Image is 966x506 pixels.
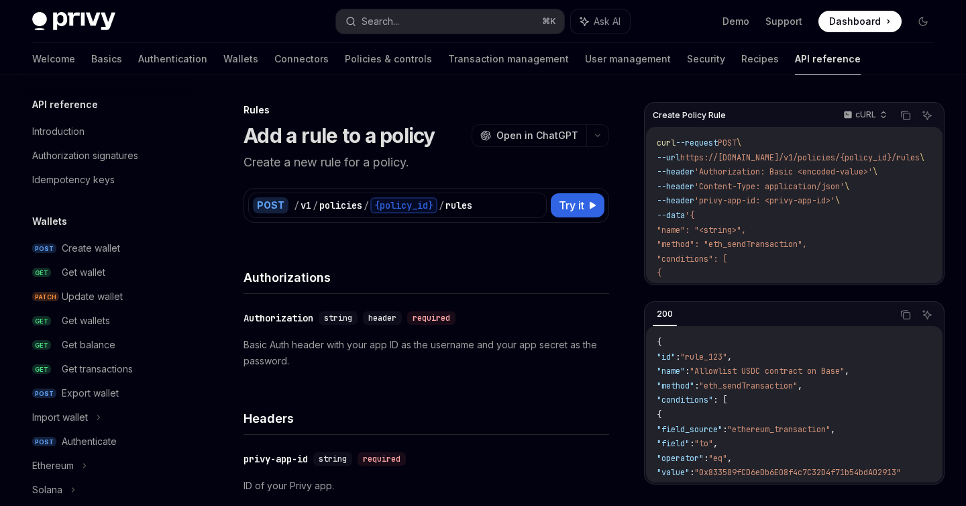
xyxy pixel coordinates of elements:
[727,453,732,464] span: ,
[685,210,694,221] span: '{
[358,452,406,466] div: required
[690,467,694,478] span: :
[657,210,685,221] span: --data
[445,199,472,212] div: rules
[795,43,861,75] a: API reference
[21,260,193,285] a: GETGet wallet
[855,109,876,120] p: cURL
[713,395,727,405] span: : [
[21,236,193,260] a: POSTCreate wallet
[32,437,56,447] span: POST
[704,453,708,464] span: :
[657,424,722,435] span: "field_source"
[830,424,835,435] span: ,
[920,152,924,163] span: \
[244,452,308,466] div: privy-app-id
[657,438,690,449] span: "field"
[407,311,455,325] div: required
[571,9,630,34] button: Ask AI
[676,352,680,362] span: :
[551,193,604,217] button: Try it
[657,195,694,206] span: --header
[798,381,802,391] span: ,
[324,313,352,323] span: string
[319,454,347,464] span: string
[657,482,661,493] span: }
[32,364,51,374] span: GET
[62,385,119,401] div: Export wallet
[32,148,138,164] div: Authorization signatures
[21,309,193,333] a: GETGet wallets
[912,11,934,32] button: Toggle dark mode
[32,389,56,399] span: POST
[657,352,676,362] span: "id"
[708,453,727,464] span: "eq"
[32,244,56,254] span: POST
[21,144,193,168] a: Authorization signatures
[727,352,732,362] span: ,
[21,119,193,144] a: Introduction
[845,366,849,376] span: ,
[244,103,609,117] div: Rules
[313,199,318,212] div: /
[62,361,133,377] div: Get transactions
[244,123,435,148] h1: Add a rule to a policy
[657,225,746,236] span: "name": "<string>",
[32,482,62,498] div: Solana
[585,43,671,75] a: User management
[818,11,902,32] a: Dashboard
[657,152,680,163] span: --url
[21,429,193,454] a: POSTAuthenticate
[722,424,727,435] span: :
[244,337,609,369] p: Basic Auth header with your app ID as the username and your app secret as the password.
[657,166,694,177] span: --header
[918,107,936,124] button: Ask AI
[657,181,694,192] span: --header
[694,381,699,391] span: :
[274,43,329,75] a: Connectors
[676,138,718,148] span: --request
[21,381,193,405] a: POSTExport wallet
[32,213,67,230] h5: Wallets
[897,306,914,323] button: Copy the contents from the code block
[694,467,901,478] span: "0x833589fCD6eDb6E08f4c7C32D4f71b54bdA02913"
[690,438,694,449] span: :
[836,104,893,127] button: cURL
[62,434,117,450] div: Authenticate
[439,199,444,212] div: /
[448,43,569,75] a: Transaction management
[690,366,845,376] span: "Allowlist USDC contract on Base"
[91,43,122,75] a: Basics
[370,197,437,213] div: {policy_id}
[32,340,51,350] span: GET
[657,254,727,264] span: "conditions": [
[653,110,726,121] span: Create Policy Rule
[694,166,873,177] span: 'Authorization: Basic <encoded-value>'
[62,289,123,305] div: Update wallet
[657,381,694,391] span: "method"
[244,153,609,172] p: Create a new rule for a policy.
[657,366,685,376] span: "name"
[653,306,677,322] div: 200
[657,268,661,279] span: {
[368,313,396,323] span: header
[32,123,85,140] div: Introduction
[722,15,749,28] a: Demo
[294,199,299,212] div: /
[657,337,661,348] span: {
[62,337,115,353] div: Get balance
[687,43,725,75] a: Security
[765,15,802,28] a: Support
[32,97,98,113] h5: API reference
[244,409,609,427] h4: Headers
[873,166,877,177] span: \
[32,316,51,326] span: GET
[62,240,120,256] div: Create wallet
[244,268,609,287] h4: Authorizations
[918,306,936,323] button: Ask AI
[657,239,807,250] span: "method": "eth_sendTransaction",
[364,199,369,212] div: /
[21,357,193,381] a: GETGet transactions
[559,197,584,213] span: Try it
[685,366,690,376] span: :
